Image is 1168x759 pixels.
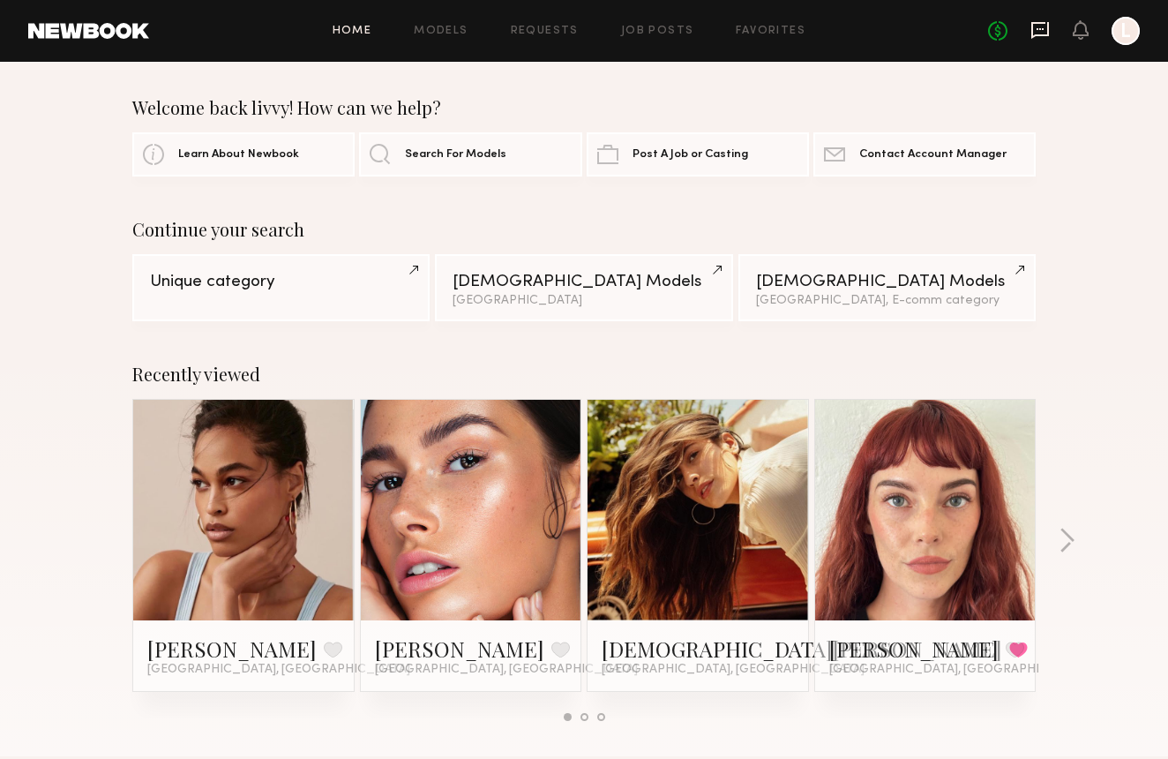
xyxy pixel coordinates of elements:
a: L [1112,17,1140,45]
a: Home [333,26,372,37]
div: Unique category [150,274,412,290]
a: Post A Job or Casting [587,132,809,177]
a: Unique category [132,254,430,321]
span: Search For Models [405,149,506,161]
a: Requests [511,26,579,37]
a: Contact Account Manager [813,132,1036,177]
a: Search For Models [359,132,581,177]
span: Contact Account Manager [859,149,1007,161]
a: [DEMOGRAPHIC_DATA] Models[GEOGRAPHIC_DATA] [435,254,732,321]
div: Welcome back livvy! How can we help? [132,97,1036,118]
a: Favorites [736,26,805,37]
span: Learn About Newbook [178,149,299,161]
div: [DEMOGRAPHIC_DATA] Models [453,274,715,290]
a: [DEMOGRAPHIC_DATA] Models[GEOGRAPHIC_DATA], E-comm category [738,254,1036,321]
a: [PERSON_NAME] [375,635,544,663]
div: Recently viewed [132,364,1036,385]
a: [DEMOGRAPHIC_DATA][PERSON_NAME] [602,635,1002,663]
div: [DEMOGRAPHIC_DATA] Models [756,274,1018,290]
div: [GEOGRAPHIC_DATA] [453,295,715,307]
div: Continue your search [132,219,1036,240]
a: Learn About Newbook [132,132,355,177]
span: [GEOGRAPHIC_DATA], [GEOGRAPHIC_DATA] [147,663,410,677]
a: [PERSON_NAME] [829,635,999,663]
a: Models [414,26,468,37]
div: [GEOGRAPHIC_DATA], E-comm category [756,295,1018,307]
span: [GEOGRAPHIC_DATA], [GEOGRAPHIC_DATA] [602,663,865,677]
span: [GEOGRAPHIC_DATA], [GEOGRAPHIC_DATA] [829,663,1092,677]
span: [GEOGRAPHIC_DATA], [GEOGRAPHIC_DATA] [375,663,638,677]
span: Post A Job or Casting [633,149,748,161]
a: [PERSON_NAME] [147,635,317,663]
a: Job Posts [621,26,694,37]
